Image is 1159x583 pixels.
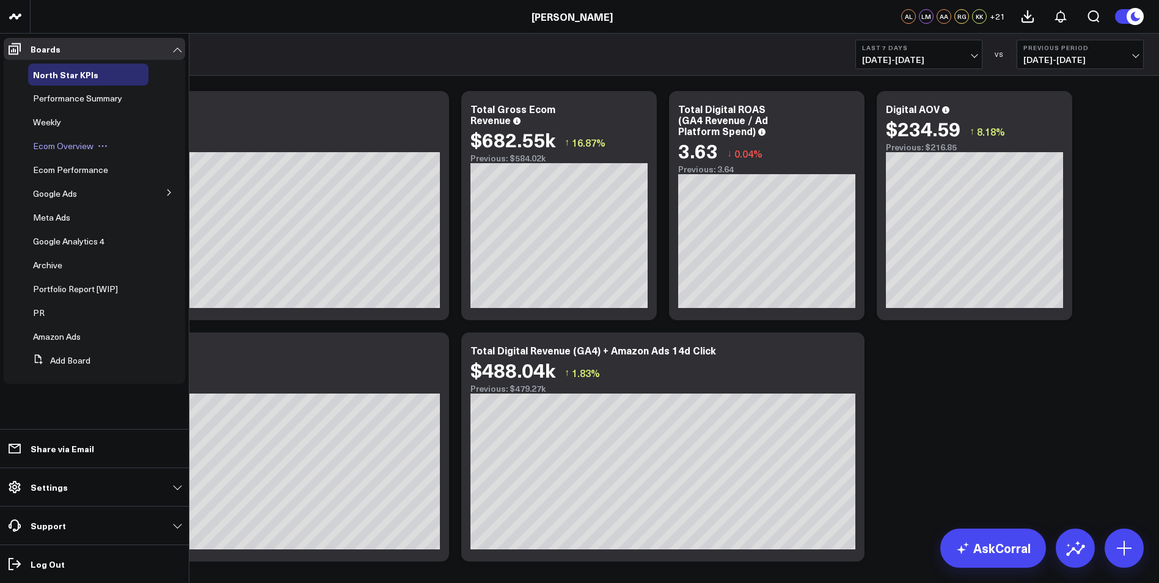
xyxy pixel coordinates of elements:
span: PR [33,307,45,318]
a: Ecom Performance [33,165,108,175]
div: Previous: $479.27k [470,384,855,394]
span: ↑ [565,134,569,150]
span: 8.18% [977,125,1005,138]
span: Google Analytics 4 [33,235,104,247]
span: [DATE] - [DATE] [1023,55,1137,65]
div: Previous: $216.85 [886,142,1063,152]
div: $488.04k [470,359,555,381]
div: 3.63 [678,139,718,161]
button: Previous Period[DATE]-[DATE] [1017,40,1144,69]
a: North Star KPIs [33,70,98,79]
span: 16.87% [572,136,605,149]
span: 1.83% [572,366,600,380]
p: Settings [31,482,68,492]
div: Previous: $584.02k [470,153,648,163]
b: Previous Period [1023,44,1137,51]
div: AL [901,9,916,24]
a: Amazon Ads [33,332,81,342]
span: Meta Ads [33,211,70,223]
button: Add Board [28,350,90,372]
div: Previous: $131.83k [55,142,440,152]
span: Weekly [33,116,61,128]
span: Google Ads [33,188,77,199]
div: Previous: 3.64 [678,164,855,174]
div: AA [937,9,951,24]
a: PR [33,308,45,318]
span: North Star KPIs [33,68,98,81]
div: Previous: 122.26k [55,384,440,394]
p: Share via Email [31,444,94,453]
a: AskCorral [940,529,1046,568]
div: Total Digital ROAS (GA4 Revenue / Ad Platform Spend) [678,102,768,137]
a: Portfolio Report [WIP] [33,284,118,294]
div: $234.59 [886,117,960,139]
a: [PERSON_NAME] [532,10,613,23]
span: ↑ [565,365,569,381]
span: [DATE] - [DATE] [862,55,976,65]
div: RG [954,9,969,24]
p: Boards [31,44,60,54]
a: Archive [33,260,62,270]
span: Archive [33,259,62,271]
a: Meta Ads [33,213,70,222]
div: Digital AOV [886,102,940,116]
button: Last 7 Days[DATE]-[DATE] [855,40,982,69]
div: Total Gross Ecom Revenue [470,102,555,127]
a: Google Ads [33,189,77,199]
span: Ecom Overview [33,140,93,152]
span: 0.04% [734,147,762,160]
div: LM [919,9,934,24]
a: Performance Summary [33,94,122,103]
div: Total Digital Revenue (GA4) + Amazon Ads 14d Click [470,343,716,357]
div: KK [972,9,987,24]
div: VS [989,51,1011,58]
span: Ecom Performance [33,164,108,175]
p: Log Out [31,559,65,569]
span: Performance Summary [33,92,122,104]
b: Last 7 Days [862,44,976,51]
span: ↓ [727,145,732,161]
button: +21 [990,9,1005,24]
div: $682.55k [470,128,555,150]
a: Google Analytics 4 [33,237,104,246]
span: ↑ [970,123,974,139]
a: Log Out [4,553,185,575]
span: + 21 [990,12,1005,21]
a: Ecom Overview [33,141,93,151]
span: Amazon Ads [33,331,81,342]
p: Support [31,521,66,530]
a: Weekly [33,117,61,127]
span: Portfolio Report [WIP] [33,283,118,295]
